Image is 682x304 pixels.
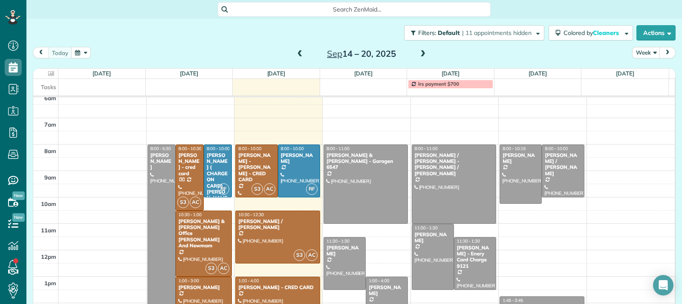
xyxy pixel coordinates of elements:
span: Sep [327,48,342,59]
div: [PERSON_NAME] [368,284,405,297]
div: [PERSON_NAME] - Enery Card Charge 9121 [457,245,494,269]
div: [PERSON_NAME] [414,232,451,244]
span: New [12,213,25,222]
span: Cleaners [593,29,620,37]
span: 7am [44,121,56,128]
div: [PERSON_NAME] [502,152,539,165]
span: 12pm [41,253,56,260]
div: [PERSON_NAME] / [PERSON_NAME] [238,218,318,231]
div: [PERSON_NAME] -[PERSON_NAME] - CRED CARD [238,152,275,183]
button: prev [33,47,49,58]
span: 8:00 - 10:00 [238,146,261,151]
span: 1:00 - 4:00 [369,278,389,284]
a: [DATE] [616,70,634,77]
button: next [659,47,676,58]
div: [PERSON_NAME] / [PERSON_NAME] [544,152,581,177]
span: 10:30 - 1:00 [179,212,202,217]
span: Default [438,29,460,37]
div: [PERSON_NAME] [150,152,173,171]
div: [PERSON_NAME] - CRED CARD [238,284,318,290]
span: 11:30 - 1:30 [327,238,350,244]
span: 1:00 - 4:00 [238,278,259,284]
span: 8:00 - 10:30 [179,146,202,151]
div: [PERSON_NAME] [326,245,363,257]
span: AC [218,263,229,274]
span: 11:30 - 1:30 [457,238,480,244]
span: 8:00 - 10:15 [503,146,526,151]
div: [PERSON_NAME] ( CHARGE ON CARD) [PERSON_NAME] [206,152,229,207]
span: S3 [294,249,305,261]
span: 11am [41,227,56,234]
span: S3 [251,183,263,195]
span: 8:00 - 11:00 [415,146,438,151]
div: [PERSON_NAME] & [PERSON_NAME] Office [PERSON_NAME] And Newmam [178,218,229,249]
span: Colored by [564,29,622,37]
div: [PERSON_NAME] & [PERSON_NAME] - Garagen 6547 [326,152,406,171]
div: [PERSON_NAME] [280,152,318,165]
span: Filters: [418,29,436,37]
span: 8:00 - 5:30 [150,146,171,151]
h2: 14 – 20, 2025 [308,49,415,58]
button: today [48,47,72,58]
span: 8am [44,148,56,154]
span: AC [264,183,275,195]
a: [DATE] [442,70,460,77]
a: Filters: Default | 11 appointments hidden [400,25,544,41]
span: 8:00 - 10:00 [545,146,568,151]
button: Colored byCleaners [549,25,633,41]
a: [DATE] [354,70,373,77]
span: | 11 appointments hidden [462,29,532,37]
div: [PERSON_NAME] [178,284,229,290]
span: 1:00 - 3:00 [179,278,199,284]
span: New [12,191,25,200]
span: 10:30 - 12:30 [238,212,264,217]
button: Week [632,47,660,58]
span: 11:00 - 1:30 [415,225,438,231]
span: 1:45 - 3:45 [503,298,523,303]
span: 10am [41,200,56,207]
a: [DATE] [267,70,286,77]
span: S3 [205,263,217,274]
a: [DATE] [529,70,547,77]
span: RF [306,183,318,195]
div: [PERSON_NAME] - cred card [178,152,201,177]
span: irs payment $700 [418,81,459,87]
span: 6am [44,95,56,101]
div: [PERSON_NAME] / [PERSON_NAME] - [PERSON_NAME] / [PERSON_NAME] [414,152,494,177]
a: [DATE] [92,70,111,77]
span: 8:00 - 10:00 [281,146,304,151]
button: Filters: Default | 11 appointments hidden [404,25,544,41]
span: 1pm [44,280,56,287]
span: 8:00 - 11:00 [327,146,350,151]
span: AC [190,197,201,208]
span: RF [218,183,229,195]
div: Open Intercom Messenger [653,275,673,295]
span: S3 [177,197,189,208]
button: Actions [636,25,676,41]
span: 8:00 - 10:00 [207,146,230,151]
span: AC [306,249,318,261]
span: 9am [44,174,56,181]
a: [DATE] [180,70,198,77]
